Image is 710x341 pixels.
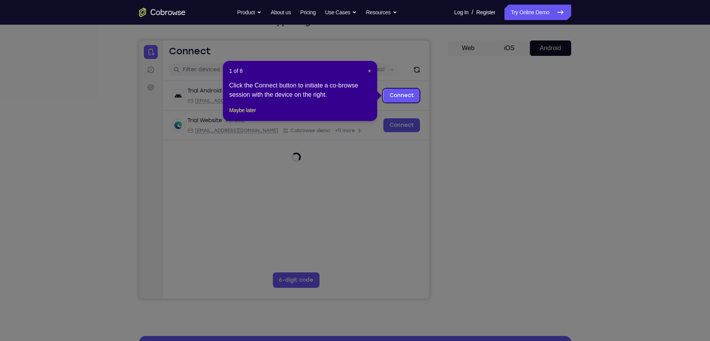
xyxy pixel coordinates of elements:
a: Connect [244,48,281,62]
div: App [143,87,191,93]
a: Connect [5,5,19,18]
button: Close Tour [368,67,371,75]
span: web@example.com [56,87,139,93]
a: Go to the home page [139,8,186,17]
a: Try Online Demo [504,5,571,20]
div: Email [48,87,139,93]
span: +11 more [196,87,216,93]
span: +14 more [196,57,217,64]
div: New devices found. [106,50,108,51]
button: Refresh [272,23,284,35]
span: / [472,8,473,17]
button: Maybe later [229,106,256,115]
span: Cobrowse demo [151,87,191,93]
div: Open device details [24,40,290,70]
input: Filter devices... [44,25,141,33]
span: 1 of 8 [229,67,243,75]
span: Cobrowse.io [151,57,191,64]
button: Use Cases [325,5,357,20]
label: Email [231,25,245,33]
a: About us [271,5,291,20]
a: Sessions [5,22,19,36]
button: Product [237,5,261,20]
div: Online [86,77,106,83]
a: Log In [454,5,469,20]
div: Open device details [24,70,290,100]
div: New devices found. [87,79,88,81]
div: Trial Android Device [48,47,103,54]
h1: Connect [30,5,72,17]
div: Online [106,47,126,54]
div: Trial Website [48,76,83,84]
div: Email [48,57,139,64]
a: Register [476,5,495,20]
div: Click the Connect button to initiate a co-browse session with the device on the right. [229,81,371,99]
button: 6-digit code [133,232,180,247]
span: android@example.com [56,57,139,64]
a: Settings [5,40,19,54]
button: Resources [366,5,397,20]
span: × [368,68,371,74]
div: App [143,57,191,64]
a: Pricing [300,5,315,20]
a: Connect [244,78,281,92]
label: demo_id [153,25,177,33]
